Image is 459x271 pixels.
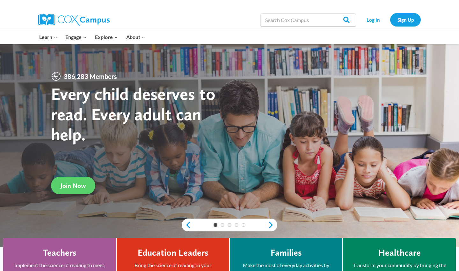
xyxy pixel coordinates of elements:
a: next [268,221,277,229]
a: previous [182,221,191,229]
h4: Healthcare [378,247,421,258]
div: content slider buttons [182,219,277,231]
a: 5 [242,223,245,227]
a: 1 [214,223,217,227]
img: Cox Campus [38,14,110,26]
span: About [126,33,145,41]
nav: Primary Navigation [35,30,149,44]
nav: Secondary Navigation [359,13,421,26]
a: Sign Up [390,13,421,26]
span: Join Now [61,182,86,190]
h4: Education Leaders [138,247,208,258]
a: 4 [235,223,238,227]
span: 386,283 Members [61,71,120,81]
input: Search Cox Campus [260,13,356,26]
span: Learn [39,33,57,41]
a: Log In [359,13,387,26]
a: 3 [228,223,231,227]
a: Join Now [51,177,95,194]
h4: Teachers [43,247,76,258]
span: Explore [95,33,118,41]
span: Engage [65,33,87,41]
strong: Every child deserves to read. Every adult can help. [51,83,215,144]
a: 2 [221,223,224,227]
h4: Families [271,247,302,258]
